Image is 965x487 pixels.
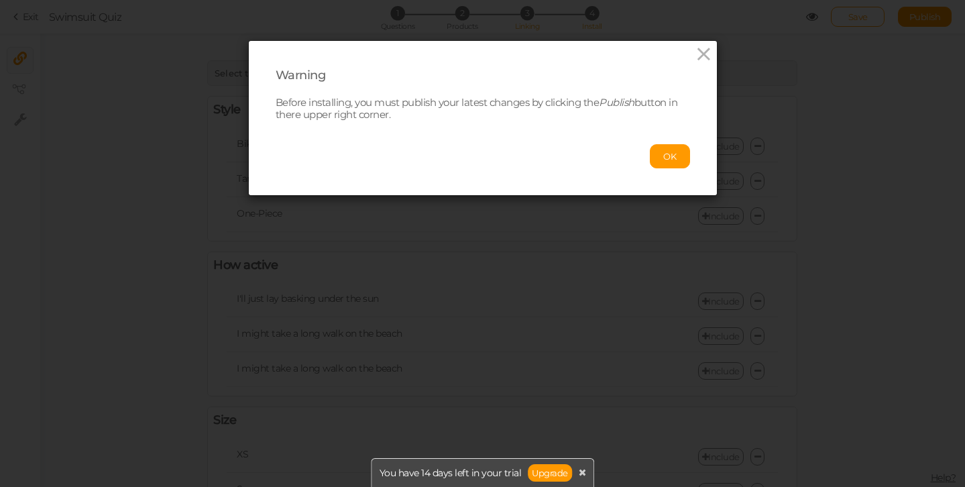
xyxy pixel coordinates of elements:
[276,97,690,122] p: Before installing, you must publish your latest changes by clicking the button in there upper rig...
[599,96,634,109] i: Publish
[528,464,572,482] a: Upgrade
[380,468,522,478] span: You have 14 days left in your trial
[276,68,690,83] div: Warning
[650,144,690,168] button: OK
